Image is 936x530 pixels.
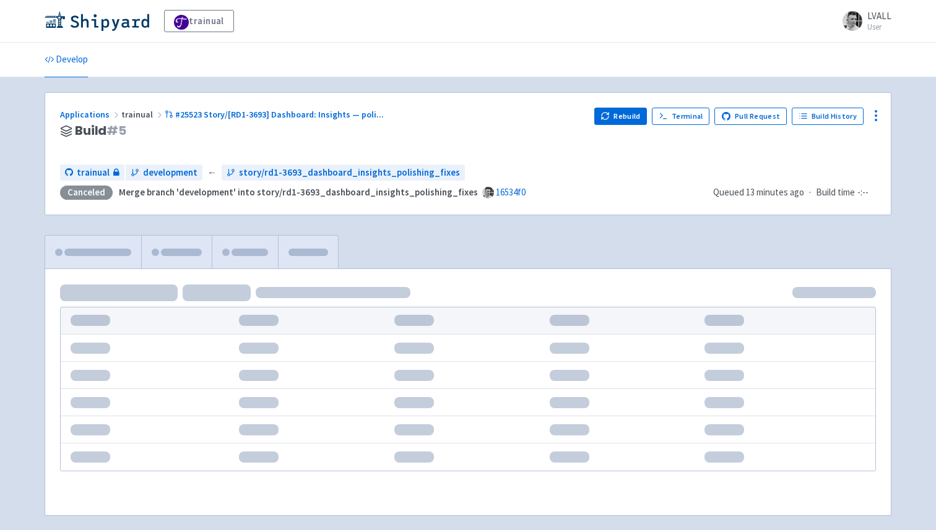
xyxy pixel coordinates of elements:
[792,108,864,125] a: Build History
[143,166,197,180] span: development
[857,186,869,200] span: -:--
[867,23,891,31] small: User
[652,108,709,125] a: Terminal
[45,11,149,31] img: Shipyard logo
[75,124,126,138] span: Build
[835,11,891,31] a: LVALL User
[222,165,465,181] a: story/rd1-3693_dashboard_insights_polishing_fixes
[713,186,804,198] span: Queued
[106,122,126,139] span: # 5
[867,10,891,22] span: LVALL
[121,109,165,120] span: trainual
[239,166,460,180] span: story/rd1-3693_dashboard_insights_polishing_fixes
[816,186,855,200] span: Build time
[77,166,110,180] span: trainual
[594,108,648,125] button: Rebuild
[496,186,526,198] a: 16534f0
[164,10,234,32] a: trainual
[60,165,124,181] a: trainual
[175,109,384,120] span: #25523 Story/[RD1-3693] Dashboard: Insights — poli ...
[119,186,478,198] strong: Merge branch 'development' into story/rd1-3693_dashboard_insights_polishing_fixes
[60,109,121,120] a: Applications
[746,186,804,198] time: 13 minutes ago
[126,165,202,181] a: development
[714,108,787,125] a: Pull Request
[60,186,113,200] div: Canceled
[45,43,88,77] a: Develop
[165,109,386,120] a: #25523 Story/[RD1-3693] Dashboard: Insights — poli...
[207,166,217,180] span: ←
[713,186,876,200] div: ·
